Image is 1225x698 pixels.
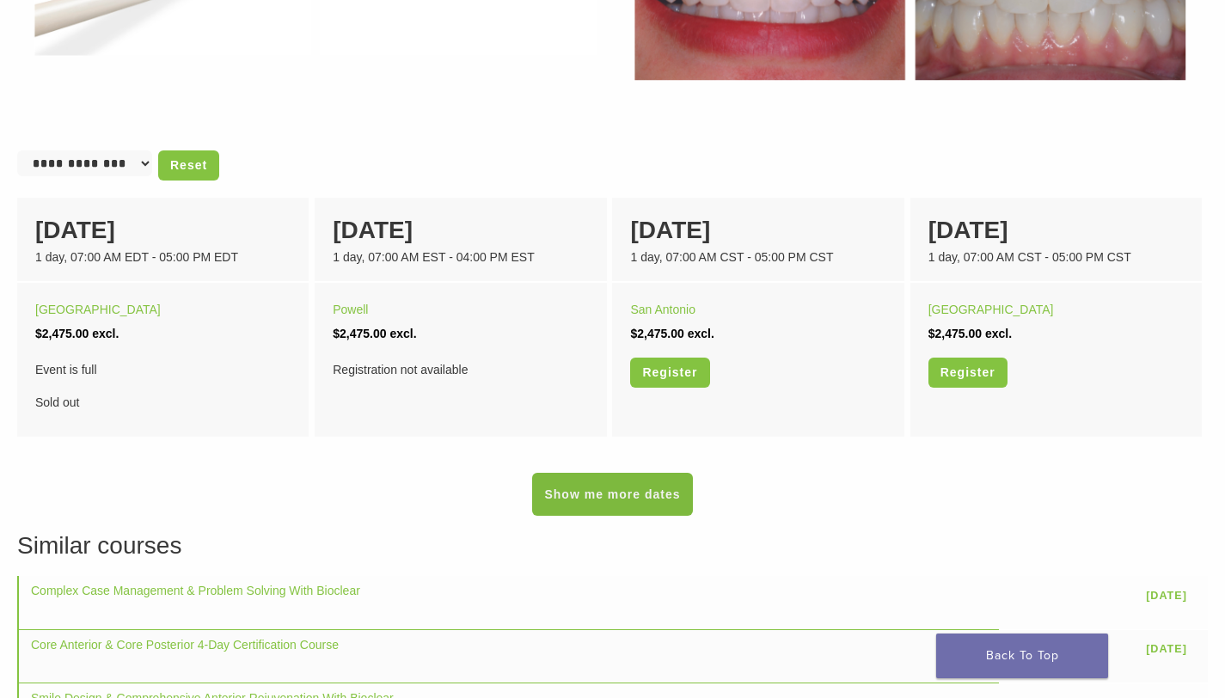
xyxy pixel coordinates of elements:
[928,358,1008,388] a: Register
[928,303,1054,316] a: [GEOGRAPHIC_DATA]
[1137,582,1196,609] a: [DATE]
[333,303,368,316] a: Powell
[928,212,1184,248] div: [DATE]
[31,638,339,652] a: Core Anterior & Core Posterior 4-Day Certification Course
[928,248,1184,266] div: 1 day, 07:00 AM CST - 05:00 PM CST
[31,584,360,597] a: Complex Case Management & Problem Solving With Bioclear
[532,473,692,516] a: Show me more dates
[35,327,89,340] span: $2,475.00
[333,248,588,266] div: 1 day, 07:00 AM EST - 04:00 PM EST
[389,327,416,340] span: excl.
[630,303,695,316] a: San Antonio
[92,327,119,340] span: excl.
[630,248,885,266] div: 1 day, 07:00 AM CST - 05:00 PM CST
[985,327,1012,340] span: excl.
[333,212,588,248] div: [DATE]
[928,327,982,340] span: $2,475.00
[630,327,683,340] span: $2,475.00
[35,358,291,382] span: Event is full
[688,327,714,340] span: excl.
[35,212,291,248] div: [DATE]
[35,248,291,266] div: 1 day, 07:00 AM EDT - 05:00 PM EDT
[630,358,709,388] a: Register
[630,212,885,248] div: [DATE]
[936,634,1108,678] a: Back To Top
[35,303,161,316] a: [GEOGRAPHIC_DATA]
[1137,636,1196,663] a: [DATE]
[17,528,1208,564] h3: Similar courses
[333,358,588,382] div: Registration not available
[333,327,386,340] span: $2,475.00
[35,358,291,414] div: Sold out
[158,150,219,181] a: Reset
